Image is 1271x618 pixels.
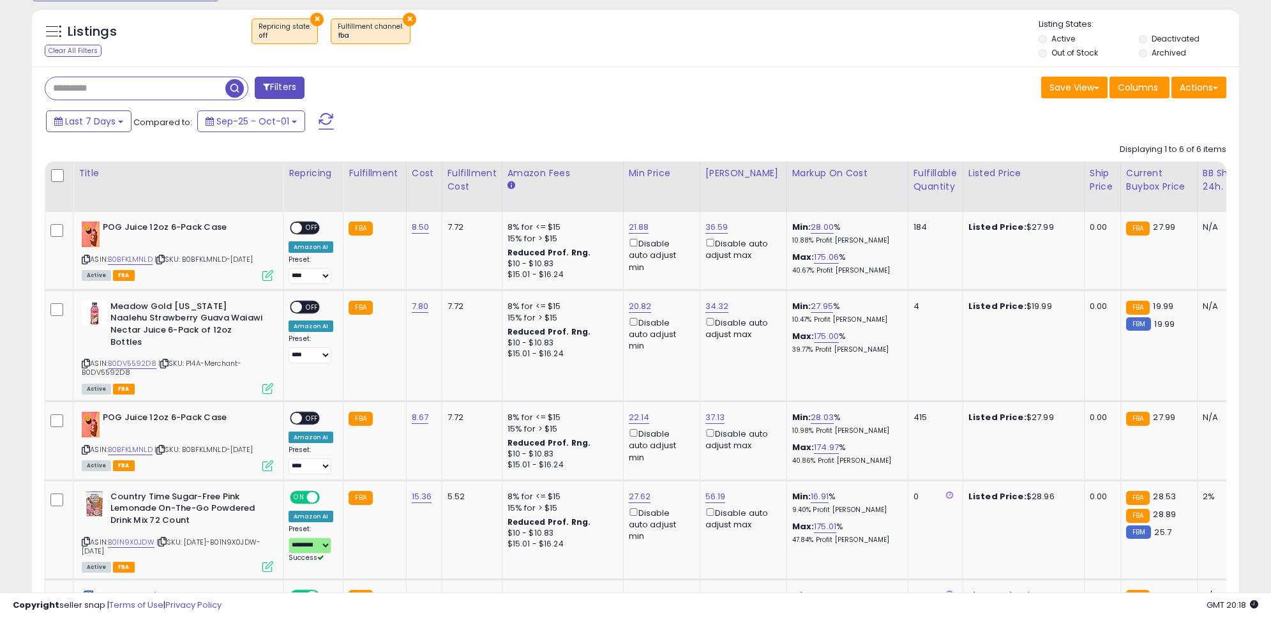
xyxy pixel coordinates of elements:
[508,269,613,280] div: $15.01 - $16.24
[508,301,613,312] div: 8% for <= $15
[705,426,777,451] div: Disable auto adjust max
[914,222,953,233] div: 184
[508,437,591,448] b: Reduced Prof. Rng.
[109,599,163,611] a: Terms of Use
[792,441,815,453] b: Max:
[289,511,333,522] div: Amazon AI
[792,252,898,275] div: %
[259,22,311,41] span: Repricing state :
[412,167,437,180] div: Cost
[508,349,613,359] div: $15.01 - $16.24
[82,537,260,556] span: | SKU: [DATE]-B01N9X0JDW-[DATE]
[447,412,492,423] div: 7.72
[289,335,333,363] div: Preset:
[508,502,613,514] div: 15% for > $15
[113,562,135,573] span: FBA
[154,444,253,455] span: | SKU: B0BFKLMNLD-[DATE]
[1203,412,1245,423] div: N/A
[1051,33,1075,44] label: Active
[792,251,815,263] b: Max:
[814,520,836,533] a: 175.01
[508,449,613,460] div: $10 - $10.83
[79,167,278,180] div: Title
[814,251,839,264] a: 175.06
[46,110,132,132] button: Last 7 Days
[82,491,273,571] div: ASIN:
[508,412,613,423] div: 8% for <= $15
[705,300,729,313] a: 34.32
[792,266,898,275] p: 40.67% Profit [PERSON_NAME]
[412,300,429,313] a: 7.80
[255,77,305,99] button: Filters
[629,221,649,234] a: 21.88
[13,599,222,612] div: seller snap | |
[629,167,695,180] div: Min Price
[302,413,322,424] span: OFF
[968,221,1027,233] b: Listed Price:
[82,412,273,470] div: ASIN:
[216,115,289,128] span: Sep-25 - Oct-01
[82,384,111,395] span: All listings currently available for purchase on Amazon
[110,301,266,351] b: Meadow Gold [US_STATE] Naalehu Strawberry Guava Waiawi Nectar Juice 6-Pack of 12oz Bottles
[1090,301,1111,312] div: 0.00
[792,300,811,312] b: Min:
[1203,491,1245,502] div: 2%
[968,167,1079,180] div: Listed Price
[82,301,273,393] div: ASIN:
[103,412,258,427] b: POG Juice 12oz 6-Pack Case
[792,536,898,545] p: 47.84% Profit [PERSON_NAME]
[108,444,153,455] a: B0BFKLMNLD
[1153,490,1176,502] span: 28.53
[792,426,898,435] p: 10.98% Profit [PERSON_NAME]
[508,247,591,258] b: Reduced Prof. Rng.
[447,167,497,193] div: Fulfillment Cost
[1152,33,1200,44] label: Deactivated
[82,562,111,573] span: All listings currently available for purchase on Amazon
[792,442,898,465] div: %
[302,301,322,312] span: OFF
[508,222,613,233] div: 8% for <= $15
[1051,47,1098,58] label: Out of Stock
[811,411,834,424] a: 28.03
[65,115,116,128] span: Last 7 Days
[349,301,372,315] small: FBA
[629,315,690,352] div: Disable auto adjust min
[705,315,777,340] div: Disable auto adjust max
[108,358,156,369] a: B0DV5592D8
[1120,144,1226,156] div: Displaying 1 to 6 of 6 items
[786,162,908,212] th: The percentage added to the cost of goods (COGS) that forms the calculator for Min & Max prices.
[1154,526,1171,538] span: 25.7
[792,167,903,180] div: Markup on Cost
[197,110,305,132] button: Sep-25 - Oct-01
[1126,491,1150,505] small: FBA
[82,222,100,247] img: 41mL2vhgbJL._SL40_.jpg
[289,432,333,443] div: Amazon AI
[629,506,690,543] div: Disable auto adjust min
[1109,77,1169,98] button: Columns
[1126,525,1151,539] small: FBM
[13,599,59,611] strong: Copyright
[45,45,102,57] div: Clear All Filters
[792,331,898,354] div: %
[508,233,613,245] div: 15% for > $15
[792,456,898,465] p: 40.86% Profit [PERSON_NAME]
[968,411,1027,423] b: Listed Price:
[1118,81,1158,94] span: Columns
[82,270,111,281] span: All listings currently available for purchase on Amazon
[508,338,613,349] div: $10 - $10.83
[82,222,273,280] div: ASIN:
[302,223,322,234] span: OFF
[113,460,135,471] span: FBA
[792,315,898,324] p: 10.47% Profit [PERSON_NAME]
[133,116,192,128] span: Compared to:
[289,446,333,474] div: Preset:
[508,539,613,550] div: $15.01 - $16.24
[1126,412,1150,426] small: FBA
[289,241,333,253] div: Amazon AI
[1090,491,1111,502] div: 0.00
[412,221,430,234] a: 8.50
[508,312,613,324] div: 15% for > $15
[792,330,815,342] b: Max:
[792,301,898,324] div: %
[705,236,777,261] div: Disable auto adjust max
